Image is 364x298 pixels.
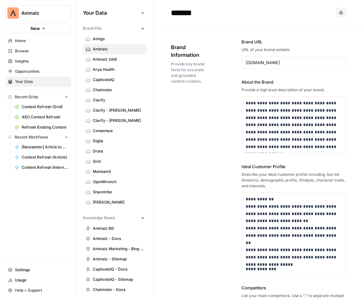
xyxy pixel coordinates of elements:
span: Grid [93,159,144,164]
span: Insights [15,58,68,64]
label: Brand URL [241,39,346,45]
label: Competitors [241,285,346,291]
span: AEO Content Refresh [22,114,68,120]
span: Home [15,38,68,44]
span: Arya Health [93,67,144,72]
span: [Newsletter] Article to Newsletter ([PERSON_NAME]) [22,144,68,150]
span: Clarify - [PERSON_NAME] [93,118,144,123]
span: Clarify [93,97,144,103]
a: Digits [83,136,146,146]
a: Opportunities [5,66,71,77]
a: Animalz Marketing - Blog content [83,244,146,254]
span: CaptivateIQ - Docs [93,266,144,272]
span: OpenWrench [93,179,144,185]
a: Animalz - Docs [83,234,146,244]
button: Recent Workflows [5,132,71,142]
span: Animalz [93,46,144,52]
span: Help + Support [15,287,68,293]
span: Provide key brand facts for accurate and grounded content creation. [171,61,206,84]
span: Browse [15,48,68,54]
span: Recent Workflows [15,134,48,140]
div: Provide a high level description of your brand. [241,87,346,93]
a: MaintainX [83,167,146,177]
span: Animalz - Sitemap [93,256,144,262]
a: CaptivateIQ - Sitemap [83,274,146,285]
a: Clarify [83,95,146,105]
span: Amigo [93,36,144,42]
span: Animalz Marketing - Blog content [93,246,144,252]
span: Usage [15,277,68,283]
a: Animalz (old) [83,54,146,64]
a: Drata [83,146,146,156]
span: Chatmeter [93,87,144,93]
a: [Newsletter] Article to Newsletter ([PERSON_NAME]) [12,142,71,152]
a: Sharetribe [83,187,146,197]
a: OpenWrench [83,177,146,187]
a: Arya Health [83,64,146,75]
a: Refresh Existing Content [12,122,71,132]
a: Clarify - [PERSON_NAME] [83,115,146,126]
a: Consensus [83,126,146,136]
a: Insights [5,56,71,66]
span: Consensus [93,128,144,134]
a: Animalz BD [83,223,146,234]
span: Drata [93,148,144,154]
a: Usage [5,275,71,285]
span: Animalz BD [93,226,144,231]
span: MaintainX [93,169,144,175]
button: Workspace: Animalz [5,5,71,21]
span: Opportunities [15,69,68,74]
span: [PERSON_NAME] [93,199,144,205]
span: CaptivateIQ [93,77,144,83]
span: Brand Kits [83,26,101,31]
span: Knowledge Bases [83,215,115,221]
a: Clarify - [PERSON_NAME] [83,105,146,115]
a: CaptivateIQ - Docs [83,264,146,274]
span: Chatmeter - Docs [93,287,144,293]
a: Content Refresh (Article) [12,152,71,162]
a: Animalz [83,44,146,54]
div: Describe your ideal customer profile including, but not limited to, demographic profile, lifestyl... [241,172,346,189]
label: Ideal Customer Profile [241,163,346,170]
span: Content Refresh (Grid) [22,104,68,110]
span: Your Data [83,9,139,17]
label: About the Brand [241,79,346,85]
a: CaptivateIQ [83,75,146,85]
a: Content Refresh (Grid) [12,102,71,112]
span: New [31,25,40,32]
a: Amigo [83,34,146,44]
span: Brand Information [171,43,206,59]
button: New [5,24,71,33]
span: Your Data [15,79,68,85]
span: Digits [93,138,144,144]
a: Your Data [5,77,71,87]
img: Animalz Logo [7,7,19,19]
span: Sharetribe [93,189,144,195]
a: Browse [5,46,71,56]
span: Clarify - [PERSON_NAME] [93,108,144,113]
span: Animalz [21,10,60,16]
a: Chatmeter [83,85,146,95]
button: Help + Support [5,285,71,295]
span: Animalz - Docs [93,236,144,242]
a: Animalz - Sitemap [83,254,146,264]
a: [PERSON_NAME] [83,197,146,207]
span: Content Refresh (Article) [22,154,68,160]
span: Recent Grids [15,94,38,100]
a: AEO Content Refresh [12,112,71,122]
span: Refresh Existing Content [22,124,68,130]
span: Animalz (old) [93,56,144,62]
input: www.sundaysoccer.com [246,59,342,66]
a: Grid [83,156,146,167]
button: Recent Grids [5,92,71,102]
span: Content Refresh (Internal Links & Meta) [22,165,68,170]
div: URL of your brand website [241,47,346,53]
span: CaptivateIQ - Sitemap [93,277,144,282]
a: Home [5,36,71,46]
span: Settings [15,267,68,273]
a: Content Refresh (Internal Links & Meta) [12,162,71,173]
a: Chatmeter - Docs [83,285,146,295]
a: Settings [5,265,71,275]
